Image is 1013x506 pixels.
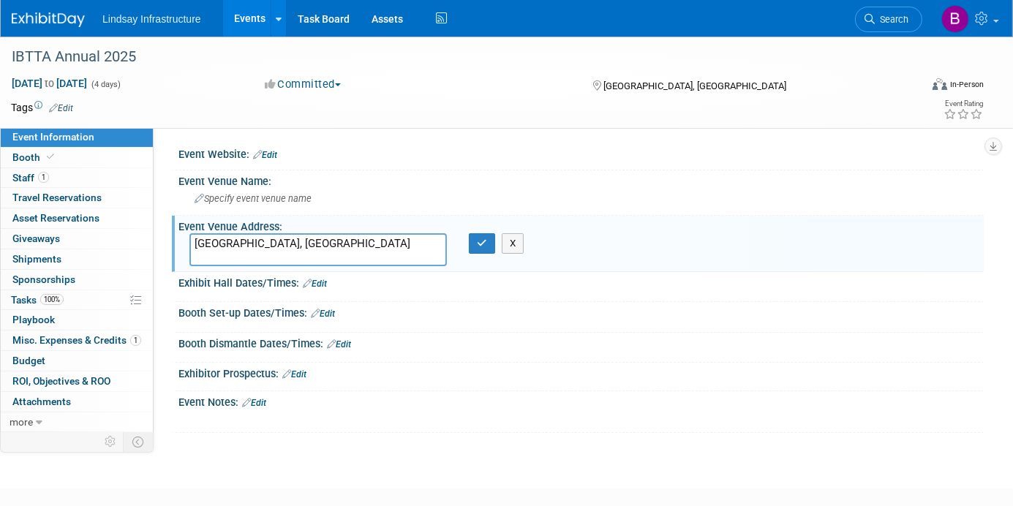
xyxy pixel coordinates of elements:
span: Booth [12,151,57,163]
div: Event Format [840,76,984,98]
span: more [10,416,33,428]
span: Budget [12,355,45,366]
div: In-Person [949,79,984,90]
button: Committed [260,77,347,92]
a: Edit [327,339,351,350]
a: Edit [282,369,306,379]
span: ROI, Objectives & ROO [12,375,110,387]
span: 1 [38,172,49,183]
a: Asset Reservations [1,208,153,228]
span: Attachments [12,396,71,407]
span: Asset Reservations [12,212,99,224]
span: Travel Reservations [12,192,102,203]
span: Specify event venue name [195,193,312,204]
a: Search [855,7,922,32]
a: Event Information [1,127,153,147]
td: Toggle Event Tabs [124,432,154,451]
div: Event Rating [944,100,983,107]
span: [DATE] [DATE] [11,77,88,90]
a: Giveaways [1,229,153,249]
span: Staff [12,172,49,184]
a: Budget [1,351,153,371]
span: Playbook [12,314,55,325]
img: Format-Inperson.png [933,78,947,90]
button: X [502,233,524,254]
span: Giveaways [12,233,60,244]
a: Edit [49,103,73,113]
span: Misc. Expenses & Credits [12,334,141,346]
a: Edit [303,279,327,289]
div: Event Venue Address: [178,216,984,234]
span: (4 days) [90,80,121,89]
a: Staff1 [1,168,153,188]
a: Tasks100% [1,290,153,310]
span: Lindsay Infrastructure [102,13,201,25]
a: Booth [1,148,153,167]
a: Attachments [1,392,153,412]
span: [GEOGRAPHIC_DATA], [GEOGRAPHIC_DATA] [603,80,786,91]
a: Travel Reservations [1,188,153,208]
img: ExhibitDay [12,12,85,27]
a: Edit [242,398,266,408]
div: Exhibit Hall Dates/Times: [178,272,984,291]
a: Edit [253,150,277,160]
div: Event Website: [178,143,984,162]
a: ROI, Objectives & ROO [1,371,153,391]
span: Event Information [12,131,94,143]
span: Shipments [12,253,61,265]
div: Event Notes: [178,391,984,410]
span: 1 [130,335,141,346]
a: Edit [311,309,335,319]
span: Sponsorships [12,273,75,285]
div: Booth Dismantle Dates/Times: [178,333,984,352]
a: Sponsorships [1,270,153,290]
div: Booth Set-up Dates/Times: [178,302,984,321]
i: Booth reservation complete [47,153,54,161]
img: Brittany Russell [941,5,969,33]
td: Tags [11,100,73,115]
a: Playbook [1,310,153,330]
span: 100% [40,294,64,305]
td: Personalize Event Tab Strip [98,432,124,451]
div: Event Venue Name: [178,170,984,189]
a: more [1,412,153,432]
a: Shipments [1,249,153,269]
div: Exhibitor Prospectus: [178,363,984,382]
span: to [42,78,56,89]
a: Misc. Expenses & Credits1 [1,331,153,350]
span: Search [875,14,908,25]
div: IBTTA Annual 2025 [7,44,901,70]
span: Tasks [11,294,64,306]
